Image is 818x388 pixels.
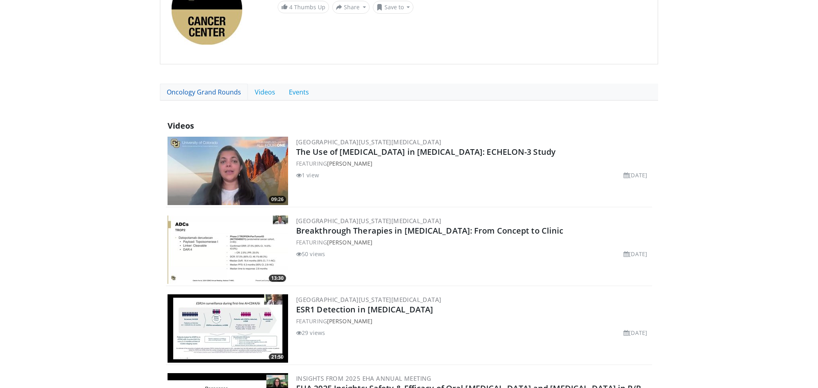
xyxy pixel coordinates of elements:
[168,294,288,363] a: 21:50
[168,120,194,131] span: Videos
[296,159,650,168] div: FEATURING
[327,238,372,246] a: [PERSON_NAME]
[296,138,441,146] a: [GEOGRAPHIC_DATA][US_STATE][MEDICAL_DATA]
[269,275,286,282] span: 13:30
[373,1,414,14] button: Save to
[296,374,431,382] a: Insights from 2025 EHA Annual Meeting
[282,84,316,101] a: Events
[296,225,563,236] a: Breakthrough Therapies in [MEDICAL_DATA]: From Concept to Clinic
[296,296,441,304] a: [GEOGRAPHIC_DATA][US_STATE][MEDICAL_DATA]
[168,137,288,205] img: 24e81904-3c84-40e6-891c-b1513ae3fb6e.300x170_q85_crop-smart_upscale.jpg
[168,294,288,363] img: 626243e0-6024-4cb3-b926-77f3349c8bc7.300x170_q85_crop-smart_upscale.jpg
[327,317,372,325] a: [PERSON_NAME]
[289,3,292,11] span: 4
[296,171,319,179] li: 1 view
[624,171,647,179] li: [DATE]
[327,160,372,167] a: [PERSON_NAME]
[269,353,286,361] span: 21:50
[160,84,248,101] a: Oncology Grand Rounds
[296,238,650,246] div: FEATURING
[296,217,441,225] a: [GEOGRAPHIC_DATA][US_STATE][MEDICAL_DATA]
[332,1,370,14] button: Share
[624,250,647,258] li: [DATE]
[168,216,288,284] a: 13:30
[248,84,282,101] a: Videos
[624,328,647,337] li: [DATE]
[296,250,325,258] li: 50 views
[168,137,288,205] a: 09:26
[296,317,650,325] div: FEATURING
[296,146,556,157] a: The Use of [MEDICAL_DATA] in [MEDICAL_DATA]: ECHELON-3 Study
[269,196,286,203] span: 09:26
[296,328,325,337] li: 29 views
[168,216,288,284] img: a00107f5-776f-4ae9-866f-e2a0f565cdbb.300x170_q85_crop-smart_upscale.jpg
[278,1,329,13] a: 4 Thumbs Up
[296,304,433,315] a: ESR1 Detection in [MEDICAL_DATA]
